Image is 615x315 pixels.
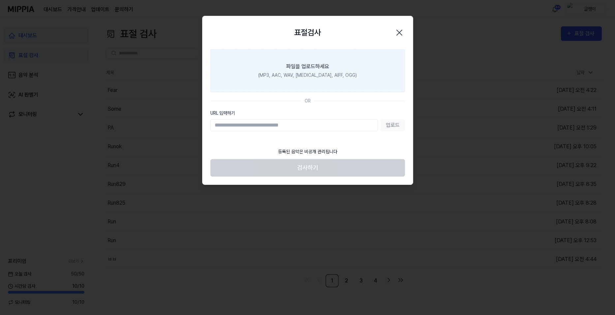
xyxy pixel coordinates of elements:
[286,63,329,71] div: 파일을 업로드하세요
[294,27,321,39] h2: 표절검사
[274,144,341,159] div: 등록된 음악은 비공개 관리됩니다
[210,110,405,117] label: URL 입력하기
[258,72,357,79] div: (MP3, AAC, WAV, [MEDICAL_DATA], AIFF, OGG)
[305,98,311,104] div: OR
